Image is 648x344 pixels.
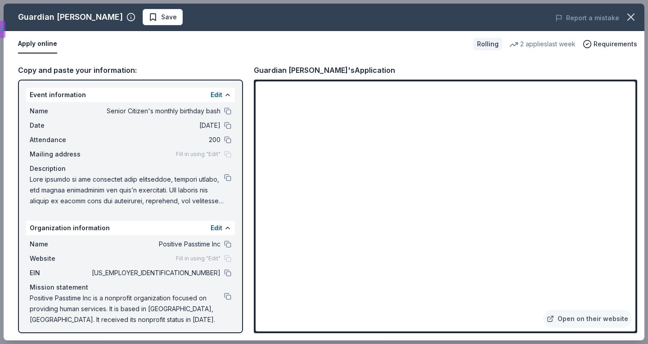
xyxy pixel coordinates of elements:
[30,239,90,250] span: Name
[18,64,243,76] div: Copy and paste your information:
[555,13,619,23] button: Report a mistake
[176,151,220,158] span: Fill in using "Edit"
[90,268,220,278] span: [US_EMPLOYER_IDENTIFICATION_NUMBER]
[30,106,90,116] span: Name
[594,39,637,49] span: Requirements
[509,39,576,49] div: 2 applies last week
[583,39,637,49] button: Requirements
[90,106,220,116] span: Senior Citizen's monthly birthday bash
[473,38,502,50] div: Rolling
[256,81,635,331] iframe: To enrich screen reader interactions, please activate Accessibility in Grammarly extension settings
[176,255,220,262] span: Fill in using "Edit"
[211,89,222,100] button: Edit
[30,174,224,206] span: Lore ipsumdo si ame consectet adip elitseddoe, tempori utlabo, etd magnaa enimadminim ven quis’n ...
[90,134,220,145] span: 200
[543,310,632,328] a: Open on their website
[254,64,395,76] div: Guardian [PERSON_NAME]'s Application
[90,120,220,131] span: [DATE]
[30,120,90,131] span: Date
[26,88,235,102] div: Event information
[26,221,235,235] div: Organization information
[18,35,57,54] button: Apply online
[90,239,220,250] span: Positive Passtime Inc
[30,149,90,160] span: Mailing address
[30,253,90,264] span: Website
[30,282,231,293] div: Mission statement
[30,134,90,145] span: Attendance
[18,10,123,24] div: Guardian [PERSON_NAME]
[30,268,90,278] span: EIN
[30,163,231,174] div: Description
[211,223,222,233] button: Edit
[161,12,177,22] span: Save
[143,9,183,25] button: Save
[30,293,224,325] span: Positive Passtime Inc is a nonprofit organization focused on providing human services. It is base...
